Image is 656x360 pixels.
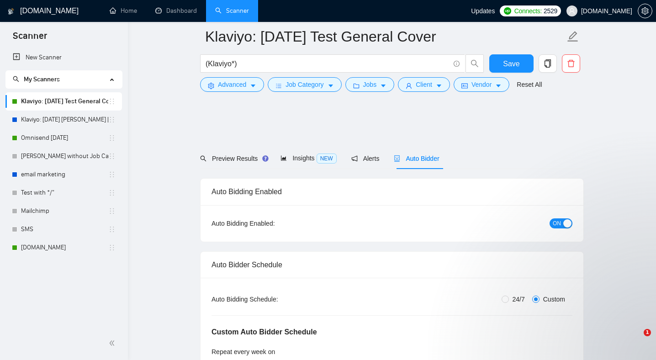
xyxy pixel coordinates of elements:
[454,61,460,67] span: info-circle
[353,82,360,89] span: folder
[8,4,14,19] img: logo
[406,82,412,89] span: user
[562,59,580,68] span: delete
[108,116,116,123] span: holder
[461,82,468,89] span: idcard
[21,202,108,220] a: Mailchimp
[13,76,19,82] span: search
[638,4,652,18] button: setting
[200,77,264,92] button: settingAdvancedcaret-down
[345,77,395,92] button: folderJobscaret-down
[250,82,256,89] span: caret-down
[208,82,214,89] span: setting
[108,189,116,196] span: holder
[351,155,358,162] span: notification
[109,339,118,348] span: double-left
[108,207,116,215] span: holder
[495,82,502,89] span: caret-down
[503,58,519,69] span: Save
[569,8,575,14] span: user
[108,153,116,160] span: holder
[471,7,495,15] span: Updates
[517,79,542,90] a: Reset All
[436,82,442,89] span: caret-down
[5,147,122,165] li: Klaviyo Scanner without Job Category
[13,48,115,67] a: New Scanner
[200,155,206,162] span: search
[5,29,54,48] span: Scanner
[638,7,652,15] span: setting
[489,54,534,73] button: Save
[380,82,386,89] span: caret-down
[539,59,556,68] span: copy
[514,6,542,16] span: Connects:
[13,75,60,83] span: My Scanners
[108,244,116,251] span: holder
[280,155,287,161] span: area-chart
[268,77,341,92] button: barsJob Categorycaret-down
[5,129,122,147] li: Omnisend 25.11.24
[21,111,108,129] a: Klaviyo: [DATE] [PERSON_NAME] [MEDICAL_DATA]
[5,184,122,202] li: Test with */"
[108,98,116,105] span: holder
[206,58,450,69] input: Search Freelance Jobs...
[317,154,337,164] span: NEW
[110,7,137,15] a: homeHome
[21,92,108,111] a: Klaviyo: [DATE] Test General Cover
[553,218,561,228] span: ON
[21,129,108,147] a: Omnisend [DATE]
[212,348,275,355] span: Repeat every week on
[212,179,572,205] div: Auto Bidding Enabled
[108,134,116,142] span: holder
[5,220,122,238] li: SMS
[562,54,580,73] button: delete
[108,226,116,233] span: holder
[5,238,122,257] li: Customer.io
[200,155,266,162] span: Preview Results
[351,155,380,162] span: Alerts
[363,79,377,90] span: Jobs
[638,7,652,15] a: setting
[466,59,483,68] span: search
[24,75,60,83] span: My Scanners
[155,7,197,15] a: dashboardDashboard
[5,165,122,184] li: email marketing
[21,184,108,202] a: Test with */"
[394,155,439,162] span: Auto Bidder
[5,48,122,67] li: New Scanner
[21,220,108,238] a: SMS
[466,54,484,73] button: search
[5,202,122,220] li: Mailchimp
[218,79,246,90] span: Advanced
[286,79,323,90] span: Job Category
[212,327,317,338] h5: Custom Auto Bidder Schedule
[280,154,336,162] span: Insights
[108,171,116,178] span: holder
[205,25,565,48] input: Scanner name...
[539,54,557,73] button: copy
[21,147,108,165] a: [PERSON_NAME] without Job Category
[394,155,400,162] span: robot
[416,79,432,90] span: Client
[5,111,122,129] li: Klaviyo: 11.02.25 Tamara Cover Test
[398,77,450,92] button: userClientcaret-down
[504,7,511,15] img: upwork-logo.png
[454,77,509,92] button: idcardVendorcaret-down
[212,218,332,228] div: Auto Bidding Enabled:
[215,7,249,15] a: searchScanner
[567,31,579,42] span: edit
[261,154,270,163] div: Tooltip anchor
[544,6,557,16] span: 2529
[275,82,282,89] span: bars
[21,165,108,184] a: email marketing
[471,79,492,90] span: Vendor
[212,252,572,278] div: Auto Bidder Schedule
[644,329,651,336] span: 1
[5,92,122,111] li: Klaviyo: 13.01.25 Test General Cover
[212,294,332,304] div: Auto Bidding Schedule:
[625,329,647,351] iframe: Intercom live chat
[21,238,108,257] a: [DOMAIN_NAME]
[328,82,334,89] span: caret-down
